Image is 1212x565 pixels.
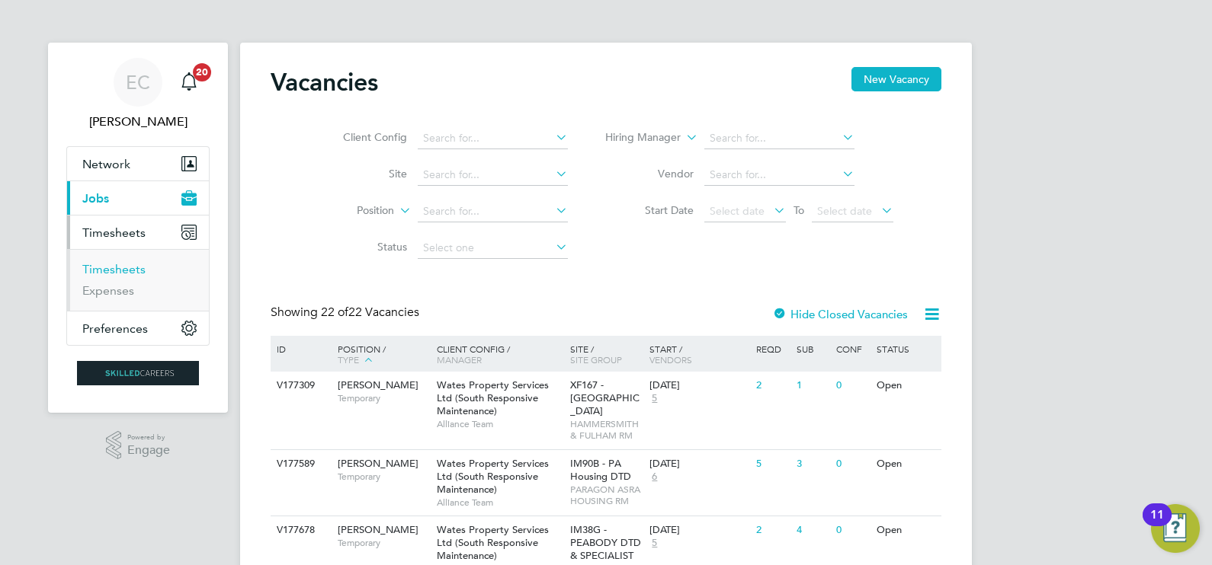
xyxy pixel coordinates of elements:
span: 22 Vacancies [321,305,419,320]
input: Search for... [418,128,568,149]
span: 6 [649,471,659,484]
button: Network [67,147,209,180]
div: Start / [646,336,752,372]
img: skilledcareers-logo-retina.png [77,361,199,385]
span: 20 [193,63,211,81]
span: HAMMERSMITH & FULHAM RM [570,418,643,442]
span: Preferences [82,321,148,336]
a: Expenses [82,283,134,298]
span: Jobs [82,191,109,206]
div: V177589 [273,450,326,478]
label: Status [319,240,407,254]
span: Select date [817,204,872,218]
button: Timesheets [67,215,209,249]
label: Client Config [319,130,407,144]
div: Position / [326,336,433,374]
span: 5 [649,537,659,550]
h2: Vacancies [271,67,378,97]
a: 20 [174,58,204,107]
span: XF167 - [GEOGRAPHIC_DATA] [570,378,640,417]
nav: Main navigation [48,43,228,413]
div: Status [873,336,939,362]
input: Search for... [418,164,568,186]
span: IM90B - PA Housing DTD [570,457,631,483]
a: EC[PERSON_NAME] [66,58,210,131]
span: Wates Property Services Ltd (South Responsive Maintenance) [437,457,549,496]
input: Search for... [704,164,854,186]
span: PARAGON ASRA HOUSING RM [570,484,643,507]
button: Open Resource Center, 11 new notifications [1151,504,1200,553]
span: Timesheets [82,225,146,240]
div: 5 [752,450,792,478]
span: Powered by [127,431,170,444]
button: Jobs [67,181,209,215]
div: Showing [271,305,422,321]
button: New Vacancy [851,67,941,91]
span: [PERSON_NAME] [338,523,418,536]
span: Manager [437,353,482,365]
span: Select date [710,204,765,218]
label: Start Date [606,203,694,217]
span: Alliance Team [437,496,563,509]
span: Ernie Crowe [66,113,210,131]
div: 4 [793,516,832,544]
div: [DATE] [649,379,749,392]
div: V177678 [273,516,326,544]
div: Site / [566,336,646,372]
div: 3 [793,450,832,478]
div: 0 [832,516,872,544]
label: Hide Closed Vacancies [772,307,908,321]
span: Temporary [338,537,429,549]
span: Alliance Team [437,418,563,430]
span: EC [126,72,150,92]
div: 11 [1150,515,1164,535]
div: 1 [793,372,832,400]
span: Wates Property Services Ltd (South Responsive Maintenance) [437,523,549,562]
button: Preferences [67,311,209,345]
div: [DATE] [649,458,749,471]
label: Hiring Manager [593,130,681,145]
div: Timesheets [67,249,209,311]
div: ID [273,336,326,362]
span: Temporary [338,392,429,404]
div: 2 [752,372,792,400]
input: Search for... [418,201,568,222]
span: Engage [127,444,170,457]
span: Site Group [570,353,622,365]
div: Client Config / [433,336,566,372]
div: Open [873,450,939,478]
div: 0 [832,450,872,478]
div: Reqd [752,336,792,362]
input: Search for... [704,128,854,149]
div: Open [873,516,939,544]
a: Powered byEngage [106,431,171,460]
span: 22 of [321,305,348,320]
span: Wates Property Services Ltd (South Responsive Maintenance) [437,378,549,417]
span: [PERSON_NAME] [338,457,418,470]
input: Select one [418,238,568,259]
label: Site [319,167,407,180]
span: [PERSON_NAME] [338,378,418,391]
span: To [789,200,809,220]
span: 5 [649,392,659,405]
span: Temporary [338,471,429,483]
div: V177309 [273,372,326,400]
div: Conf [832,336,872,362]
div: 0 [832,372,872,400]
div: Open [873,372,939,400]
label: Position [306,203,394,219]
a: Timesheets [82,262,146,276]
div: [DATE] [649,524,749,537]
div: Sub [793,336,832,362]
label: Vendor [606,167,694,180]
div: 2 [752,516,792,544]
a: Go to home page [66,361,210,385]
span: Type [338,353,359,365]
span: Vendors [649,353,692,365]
span: Network [82,157,130,171]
